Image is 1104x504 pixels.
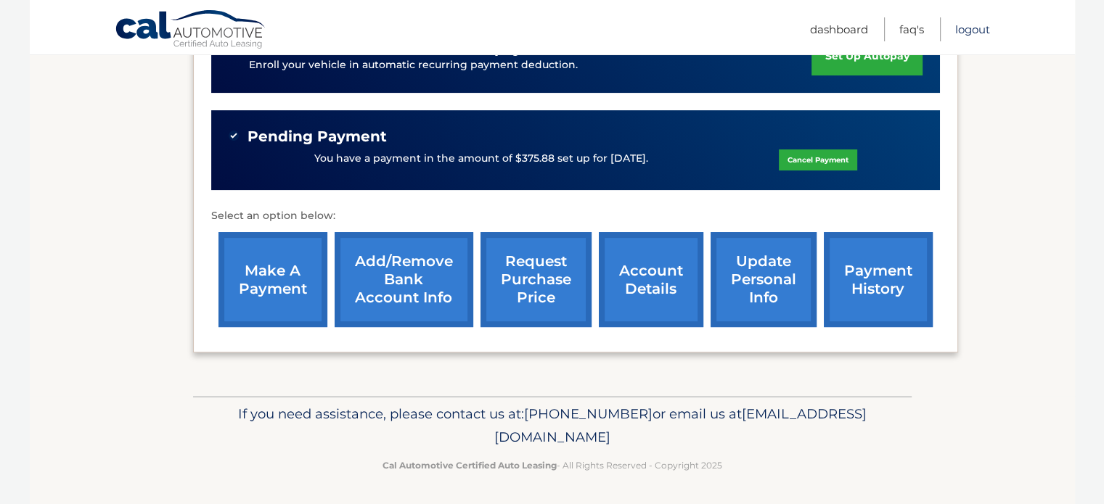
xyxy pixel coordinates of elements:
[218,232,327,327] a: make a payment
[203,458,902,473] p: - All Rights Reserved - Copyright 2025
[824,232,933,327] a: payment history
[524,405,653,422] span: [PHONE_NUMBER]
[229,131,239,141] img: check-green.svg
[248,128,387,146] span: Pending Payment
[314,151,648,167] p: You have a payment in the amount of $375.88 set up for [DATE].
[335,232,473,327] a: Add/Remove bank account info
[249,57,812,73] p: Enroll your vehicle in automatic recurring payment deduction.
[711,232,817,327] a: update personal info
[494,405,867,445] span: [EMAIL_ADDRESS][DOMAIN_NAME]
[599,232,703,327] a: account details
[955,17,990,41] a: Logout
[203,402,902,449] p: If you need assistance, please contact us at: or email us at
[811,37,922,75] a: set up autopay
[383,460,557,471] strong: Cal Automotive Certified Auto Leasing
[211,207,940,225] p: Select an option below:
[481,232,592,327] a: request purchase price
[899,17,924,41] a: FAQ's
[115,9,267,51] a: Cal Automotive
[779,149,857,170] a: Cancel Payment
[810,17,868,41] a: Dashboard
